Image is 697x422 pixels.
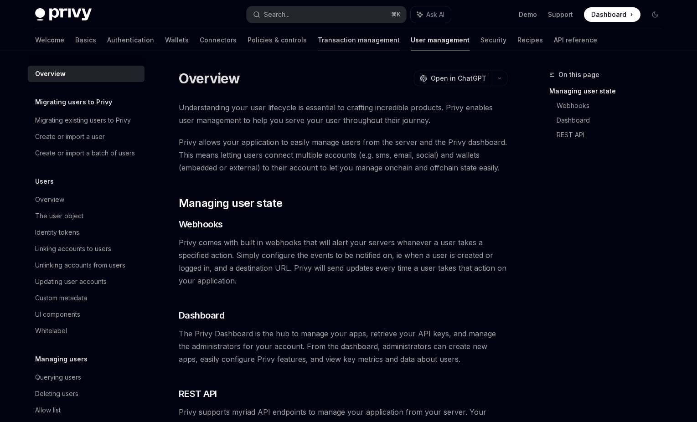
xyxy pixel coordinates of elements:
[264,9,289,20] div: Search...
[35,148,135,159] div: Create or import a batch of users
[35,97,112,108] h5: Migrating users to Privy
[28,241,145,257] a: Linking accounts to users
[35,176,54,187] h5: Users
[35,276,107,287] div: Updating user accounts
[557,113,670,128] a: Dashboard
[35,260,125,271] div: Unlinking accounts from users
[35,131,105,142] div: Create or import a user
[28,273,145,290] a: Updating user accounts
[179,236,507,287] span: Privy comes with built in webhooks that will alert your servers whenever a user takes a specified...
[426,10,444,19] span: Ask AI
[35,68,66,79] div: Overview
[517,29,543,51] a: Recipes
[107,29,154,51] a: Authentication
[179,70,240,87] h1: Overview
[391,11,401,18] span: ⌘ K
[28,306,145,323] a: UI components
[179,196,283,211] span: Managing user state
[411,29,470,51] a: User management
[35,243,111,254] div: Linking accounts to users
[179,101,507,127] span: Understanding your user lifecycle is essential to crafting incredible products. Privy enables use...
[28,191,145,208] a: Overview
[35,405,61,416] div: Allow list
[35,372,81,383] div: Querying users
[179,327,507,365] span: The Privy Dashboard is the hub to manage your apps, retrieve your API keys, and manage the admini...
[591,10,626,19] span: Dashboard
[519,10,537,19] a: Demo
[179,387,217,400] span: REST API
[179,309,225,322] span: Dashboard
[548,10,573,19] a: Support
[549,84,670,98] a: Managing user state
[165,29,189,51] a: Wallets
[28,112,145,129] a: Migrating existing users to Privy
[35,293,87,304] div: Custom metadata
[35,211,83,221] div: The user object
[28,323,145,339] a: Whitelabel
[414,71,492,86] button: Open in ChatGPT
[179,218,223,231] span: Webhooks
[480,29,506,51] a: Security
[557,128,670,142] a: REST API
[35,29,64,51] a: Welcome
[247,6,406,23] button: Search...⌘K
[28,290,145,306] a: Custom metadata
[179,136,507,174] span: Privy allows your application to easily manage users from the server and the Privy dashboard. Thi...
[28,257,145,273] a: Unlinking accounts from users
[35,325,67,336] div: Whitelabel
[28,402,145,418] a: Allow list
[35,354,88,365] h5: Managing users
[248,29,307,51] a: Policies & controls
[554,29,597,51] a: API reference
[35,8,92,21] img: dark logo
[584,7,640,22] a: Dashboard
[28,66,145,82] a: Overview
[28,369,145,386] a: Querying users
[35,115,131,126] div: Migrating existing users to Privy
[28,145,145,161] a: Create or import a batch of users
[35,227,79,238] div: Identity tokens
[35,388,78,399] div: Deleting users
[28,224,145,241] a: Identity tokens
[35,309,80,320] div: UI components
[75,29,96,51] a: Basics
[35,194,64,205] div: Overview
[28,208,145,224] a: The user object
[200,29,237,51] a: Connectors
[557,98,670,113] a: Webhooks
[558,69,599,80] span: On this page
[28,129,145,145] a: Create or import a user
[318,29,400,51] a: Transaction management
[411,6,451,23] button: Ask AI
[431,74,486,83] span: Open in ChatGPT
[648,7,662,22] button: Toggle dark mode
[28,386,145,402] a: Deleting users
